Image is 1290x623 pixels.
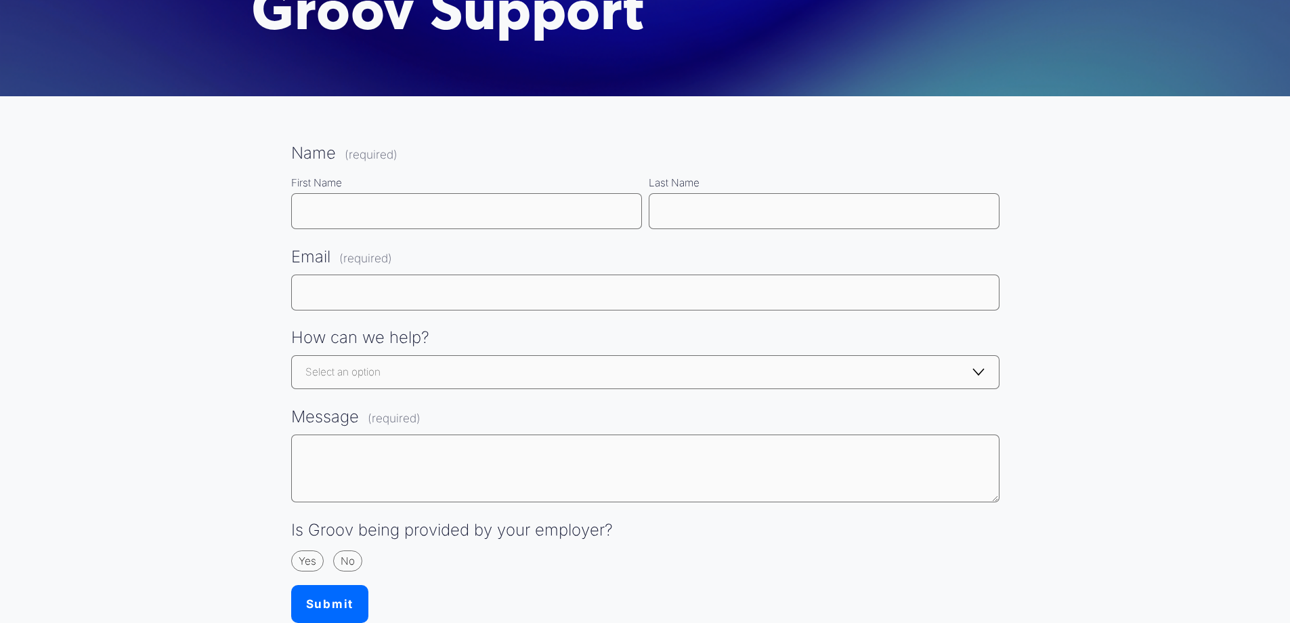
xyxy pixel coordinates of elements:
span: (required) [339,248,392,269]
span: How can we help? [291,323,429,353]
span: Email [291,243,330,272]
div: Last Name [649,174,999,194]
span: Name [291,139,336,168]
select: How can we help? [291,355,999,389]
span: Message [291,403,359,432]
span: (required) [345,149,397,161]
button: Submit [291,585,368,623]
span: (required) [368,408,421,429]
div: First Name [291,174,642,194]
span: Is Groov being provided by your employer? [291,516,613,545]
